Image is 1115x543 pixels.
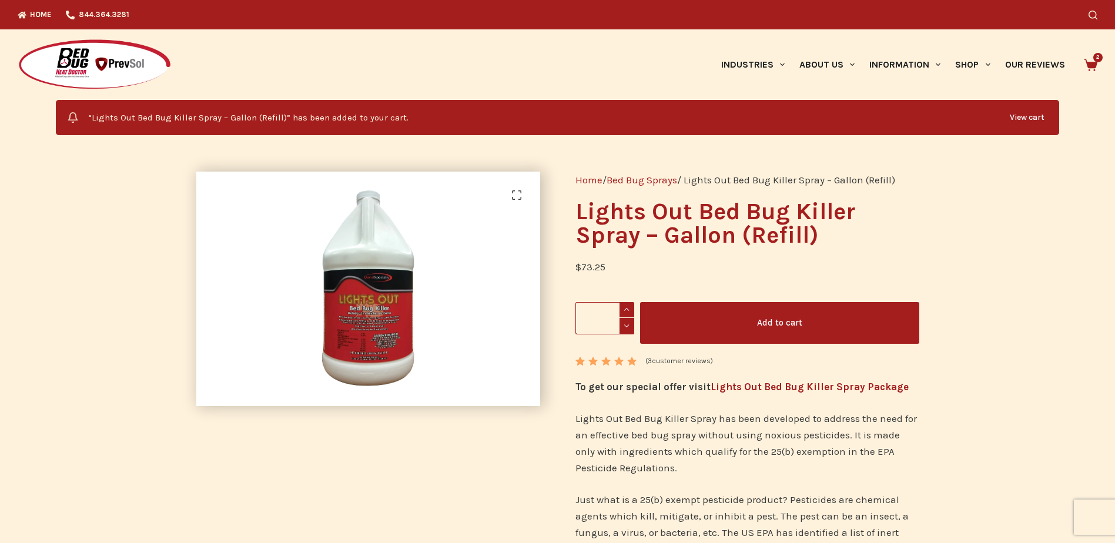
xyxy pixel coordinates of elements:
[792,29,862,100] a: About Us
[575,357,584,375] span: 3
[56,100,1059,135] div: “Lights Out Bed Bug Killer Spray – Gallon (Refill)” has been added to your cart.
[711,381,909,393] a: Lights Out Bed Bug Killer Spray Package
[575,200,919,247] h1: Lights Out Bed Bug Killer Spray – Gallon (Refill)
[1001,106,1053,129] a: View cart
[18,39,172,91] img: Prevsol/Bed Bug Heat Doctor
[196,281,540,293] a: Lights Out Bed Bug Killer Spray - Gallon (Refill)
[575,357,638,366] div: Rated 5.00 out of 5
[640,302,919,344] button: Add to cart
[714,29,1072,100] nav: Primary
[862,29,948,100] a: Information
[505,183,528,207] a: View full-screen image gallery
[575,410,919,476] p: Lights Out Bed Bug Killer Spray has been developed to address the need for an effective bed bug s...
[575,172,919,188] nav: Breadcrumb
[575,302,634,334] input: Product quantity
[648,357,652,365] span: 3
[948,29,997,100] a: Shop
[607,174,677,186] a: Bed Bug Sprays
[575,261,605,273] bdi: 73.25
[575,174,602,186] a: Home
[575,261,581,273] span: $
[714,29,792,100] a: Industries
[997,29,1072,100] a: Our Reviews
[575,357,638,428] span: Rated out of 5 based on customer ratings
[1093,53,1103,62] span: 2
[1089,11,1097,19] button: Search
[196,172,540,406] img: Lights Out Bed Bug Killer Spray - Gallon (Refill)
[575,381,909,393] strong: To get our special offer visit
[645,356,713,367] a: (3customer reviews)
